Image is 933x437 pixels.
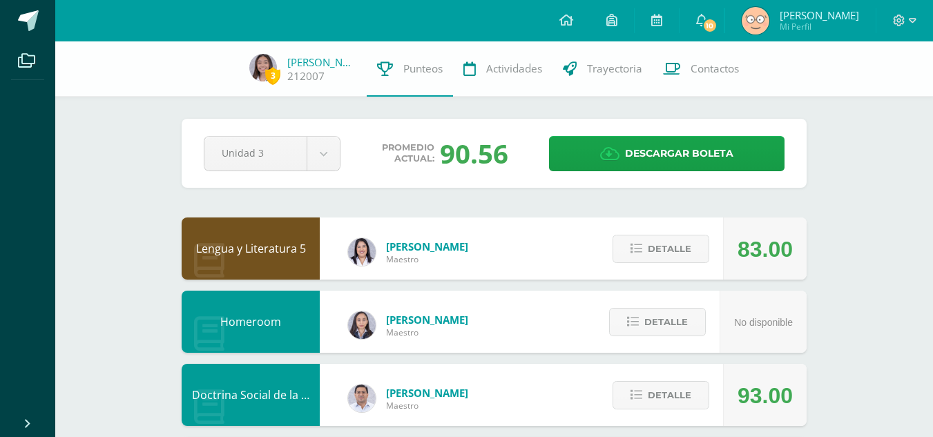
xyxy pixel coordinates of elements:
span: Maestro [386,253,468,265]
span: Promedio actual: [382,142,434,164]
span: Contactos [691,61,739,76]
button: Detalle [613,381,709,409]
a: Contactos [653,41,749,97]
span: [PERSON_NAME] [780,8,859,22]
div: 90.56 [440,135,508,171]
img: fd1196377973db38ffd7ffd912a4bf7e.png [348,238,376,266]
span: Punteos [403,61,443,76]
span: Mi Perfil [780,21,859,32]
img: 0efa06bf55d835d7f677146712b902f1.png [742,7,769,35]
span: Unidad 3 [222,137,289,169]
a: Unidad 3 [204,137,340,171]
img: a4edf9b3286cfd43df08ece18344d72f.png [249,54,277,81]
a: [PERSON_NAME] [287,55,356,69]
div: 93.00 [738,365,793,427]
a: Trayectoria [552,41,653,97]
span: No disponible [734,317,793,328]
img: 35694fb3d471466e11a043d39e0d13e5.png [348,311,376,339]
div: Homeroom [182,291,320,353]
span: Detalle [648,236,691,262]
div: Lengua y Literatura 5 [182,217,320,280]
div: Doctrina Social de la Iglesia [182,364,320,426]
span: Detalle [644,309,688,335]
a: Punteos [367,41,453,97]
button: Detalle [613,235,709,263]
a: Actividades [453,41,552,97]
span: [PERSON_NAME] [386,313,468,327]
span: Maestro [386,400,468,411]
span: [PERSON_NAME] [386,240,468,253]
span: 10 [702,18,717,33]
a: 212007 [287,69,325,84]
span: Actividades [486,61,542,76]
span: Detalle [648,382,691,408]
span: Maestro [386,327,468,338]
span: 3 [265,67,280,84]
img: 15aaa72b904403ebb7ec886ca542c491.png [348,385,376,412]
span: Trayectoria [587,61,642,76]
span: Descargar boleta [625,137,733,171]
div: 83.00 [738,218,793,280]
a: Descargar boleta [549,136,785,171]
button: Detalle [609,308,706,336]
span: [PERSON_NAME] [386,386,468,400]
